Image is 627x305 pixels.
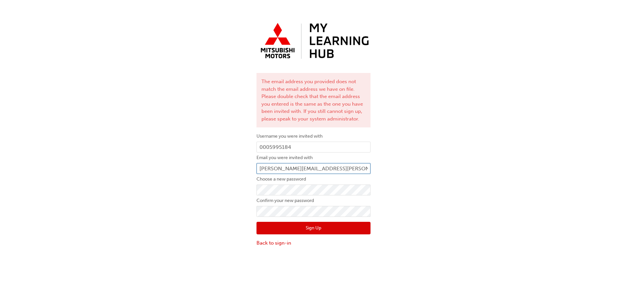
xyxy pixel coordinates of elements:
[256,73,371,127] div: The email address you provided does not match the email address we have on file. Please double ch...
[256,142,371,153] input: Username
[256,20,371,63] img: mmal
[256,132,371,140] label: Username you were invited with
[256,154,371,162] label: Email you were invited with
[256,197,371,205] label: Confirm your new password
[256,175,371,183] label: Choose a new password
[256,222,371,234] button: Sign Up
[256,239,371,247] a: Back to sign-in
